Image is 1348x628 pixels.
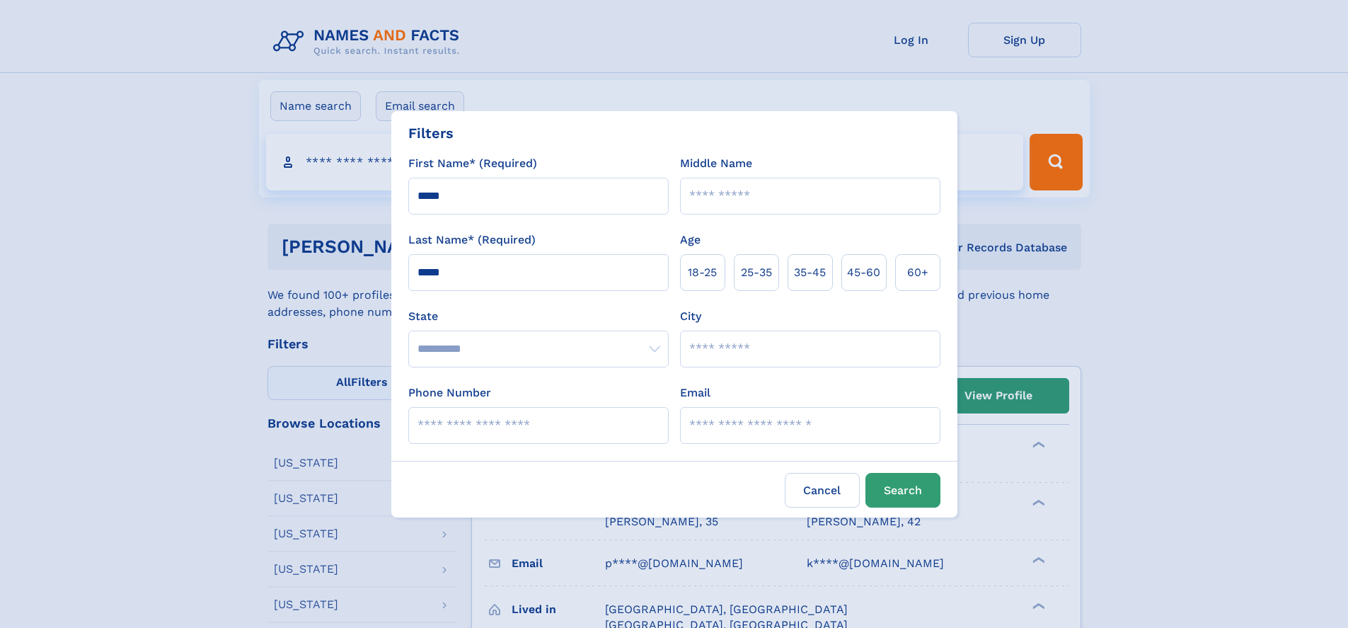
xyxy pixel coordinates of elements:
[408,155,537,172] label: First Name* (Required)
[408,122,454,144] div: Filters
[688,264,717,281] span: 18‑25
[785,473,860,508] label: Cancel
[680,155,752,172] label: Middle Name
[794,264,826,281] span: 35‑45
[907,264,928,281] span: 60+
[741,264,772,281] span: 25‑35
[408,384,491,401] label: Phone Number
[680,384,710,401] label: Email
[408,232,536,249] label: Last Name* (Required)
[408,308,669,325] label: State
[680,232,701,249] label: Age
[680,308,701,325] label: City
[865,473,940,508] button: Search
[847,264,880,281] span: 45‑60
